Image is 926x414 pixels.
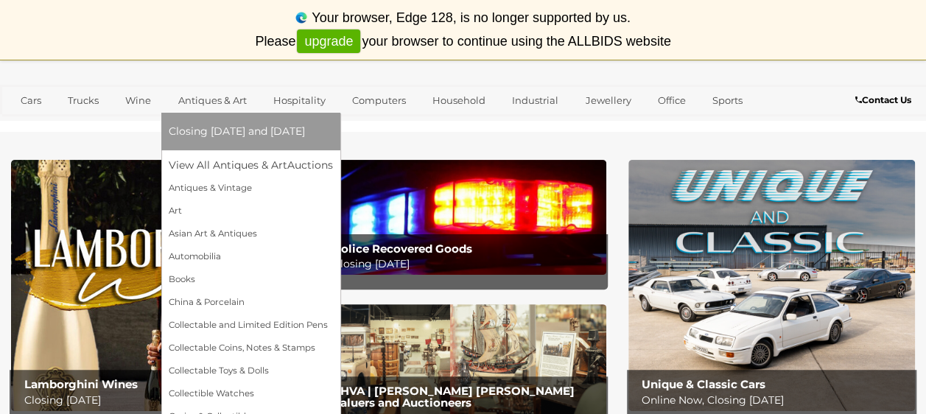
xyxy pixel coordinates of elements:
a: Unique & Classic Cars Unique & Classic Cars Online Now, Closing [DATE] [628,160,915,411]
b: Unique & Classic Cars [642,377,765,391]
a: Computers [343,88,415,113]
a: Trucks [58,88,108,113]
a: Lamborghini Wines Lamborghini Wines Closing [DATE] [11,160,298,411]
a: upgrade [297,29,360,54]
b: EHVA | [PERSON_NAME] [PERSON_NAME] Valuers and Auctioneers [333,384,575,410]
a: Antiques & Art [169,88,256,113]
p: Closing [DATE] [333,255,601,273]
a: [GEOGRAPHIC_DATA] [11,113,135,137]
p: Closing [DATE] [24,391,292,410]
a: Contact Us [855,92,915,108]
b: Police Recovered Goods [333,242,472,256]
a: Cars [11,88,51,113]
a: Household [423,88,495,113]
a: Industrial [502,88,568,113]
img: Police Recovered Goods [320,160,606,275]
b: Lamborghini Wines [24,377,138,391]
a: Wine [116,88,161,113]
a: Jewellery [575,88,640,113]
a: Sports [703,88,752,113]
p: Online Now, Closing [DATE] [642,391,910,410]
a: Office [648,88,695,113]
a: Police Recovered Goods Police Recovered Goods Closing [DATE] [320,160,606,275]
img: Unique & Classic Cars [628,160,915,411]
a: Hospitality [264,88,335,113]
b: Contact Us [855,94,911,105]
img: Lamborghini Wines [11,160,298,411]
